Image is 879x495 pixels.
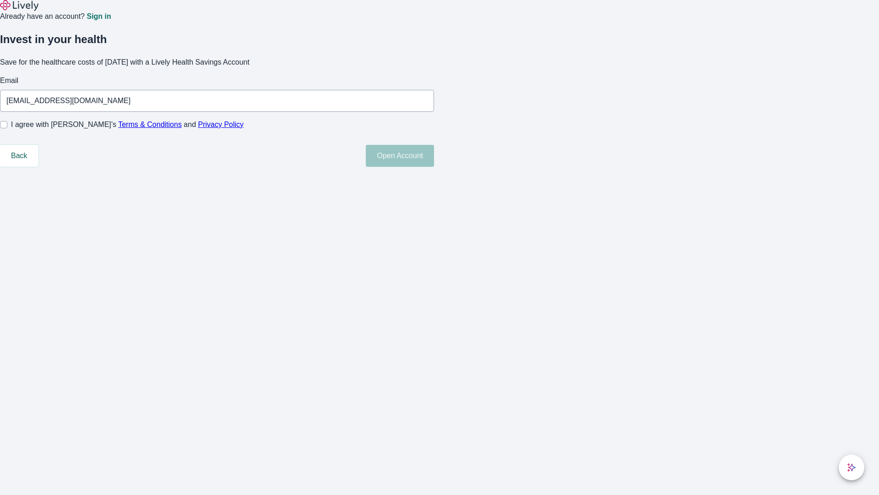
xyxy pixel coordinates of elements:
a: Sign in [87,13,111,20]
span: I agree with [PERSON_NAME]’s and [11,119,244,130]
button: chat [839,455,864,480]
a: Terms & Conditions [118,121,182,128]
svg: Lively AI Assistant [847,463,856,472]
a: Privacy Policy [198,121,244,128]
